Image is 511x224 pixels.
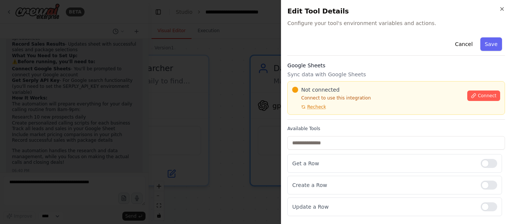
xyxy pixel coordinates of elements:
[287,6,505,16] h2: Edit Tool Details
[480,37,502,51] button: Save
[292,181,475,189] p: Create a Row
[292,203,475,211] p: Update a Row
[450,37,477,51] button: Cancel
[292,104,326,110] button: Recheck
[301,86,339,93] span: Not connected
[478,93,496,99] span: Connect
[292,95,463,101] p: Connect to use this integration
[287,62,505,69] h3: Google Sheets
[292,160,475,167] p: Get a Row
[467,90,500,101] button: Connect
[307,104,326,110] span: Recheck
[287,19,505,27] span: Configure your tool's environment variables and actions.
[287,71,505,78] p: Sync data with Google Sheets
[287,126,505,132] label: Available Tools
